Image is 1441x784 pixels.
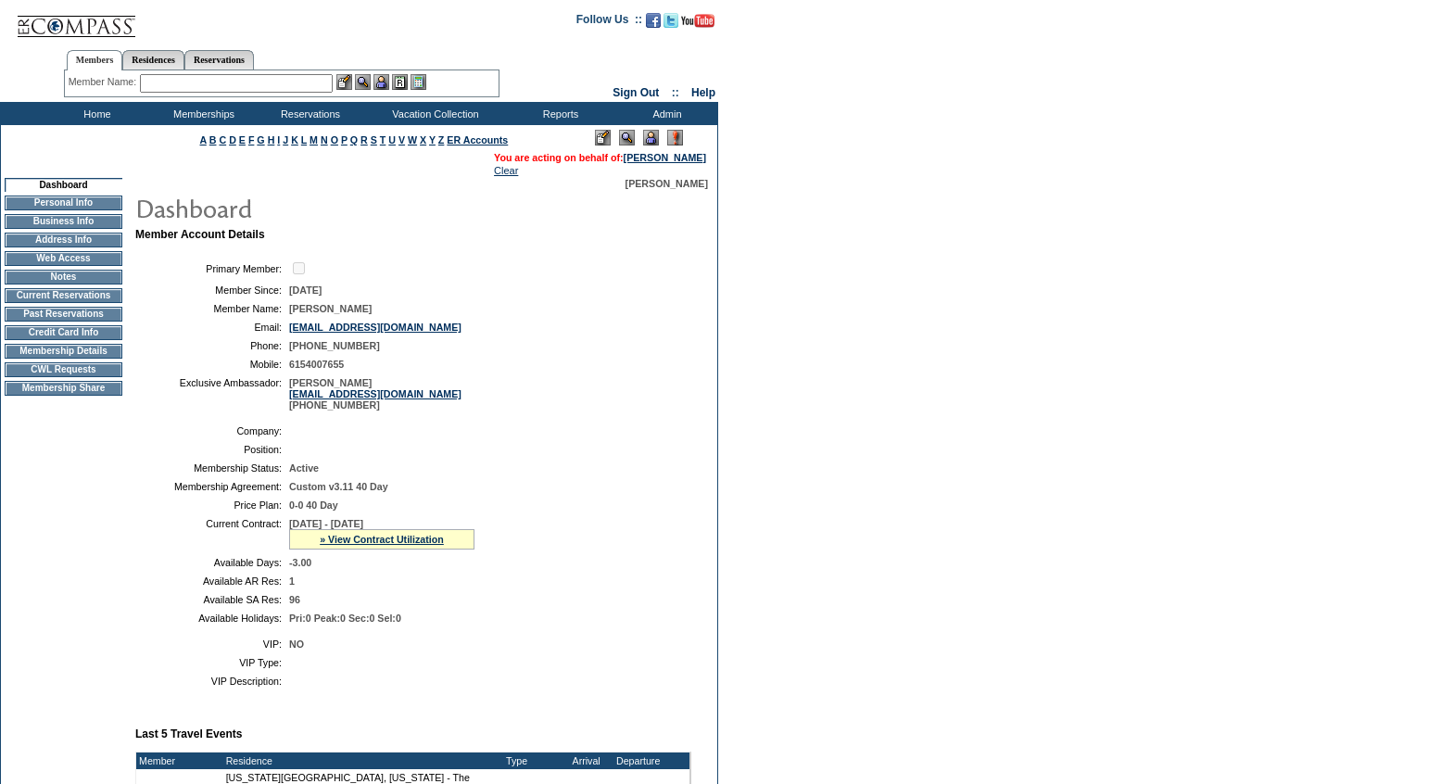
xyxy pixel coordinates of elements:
span: 96 [289,594,300,605]
td: Departure [613,752,664,769]
td: Position: [143,444,282,455]
td: Memberships [148,102,255,125]
td: Membership Status: [143,462,282,474]
img: Subscribe to our YouTube Channel [681,14,714,28]
a: Q [350,134,358,145]
a: N [321,134,328,145]
img: Log Concern/Member Elevation [667,130,683,145]
td: Mobile: [143,359,282,370]
td: Reservations [255,102,361,125]
td: Available Days: [143,557,282,568]
img: Follow us on Twitter [664,13,678,28]
td: Home [42,102,148,125]
a: Residences [122,50,184,70]
td: Business Info [5,214,122,229]
td: CWL Requests [5,362,122,377]
a: E [239,134,246,145]
span: 1 [289,575,295,587]
td: Membership Agreement: [143,481,282,492]
a: O [331,134,338,145]
a: Reservations [184,50,254,70]
span: [DATE] - [DATE] [289,518,363,529]
a: X [420,134,426,145]
a: I [277,134,280,145]
a: [EMAIL_ADDRESS][DOMAIN_NAME] [289,388,461,399]
span: [DATE] [289,285,322,296]
td: Follow Us :: [576,11,642,33]
img: View [355,74,371,90]
td: VIP: [143,639,282,650]
td: Dashboard [5,178,122,192]
a: M [310,134,318,145]
td: Address Info [5,233,122,247]
b: Last 5 Travel Events [135,727,242,740]
td: Available SA Res: [143,594,282,605]
td: Primary Member: [143,259,282,277]
a: » View Contract Utilization [320,534,444,545]
a: K [291,134,298,145]
td: Past Reservations [5,307,122,322]
span: 0-0 40 Day [289,499,338,511]
a: F [248,134,255,145]
span: [PERSON_NAME] [PHONE_NUMBER] [289,377,461,411]
img: Edit Mode [595,130,611,145]
a: Become our fan on Facebook [646,19,661,30]
img: Impersonate [643,130,659,145]
img: b_edit.gif [336,74,352,90]
td: Reports [505,102,612,125]
span: [PHONE_NUMBER] [289,340,380,351]
img: Reservations [392,74,408,90]
img: pgTtlDashboard.gif [134,189,505,226]
a: Clear [494,165,518,176]
a: Members [67,50,123,70]
span: [PERSON_NAME] [289,303,372,314]
td: Vacation Collection [361,102,505,125]
a: G [257,134,264,145]
div: Member Name: [69,74,140,90]
td: Available AR Res: [143,575,282,587]
span: NO [289,639,304,650]
td: Member [136,752,223,769]
span: 6154007655 [289,359,344,370]
img: View Mode [619,130,635,145]
a: H [268,134,275,145]
a: Help [691,86,715,99]
span: :: [672,86,679,99]
td: Personal Info [5,196,122,210]
td: Member Since: [143,285,282,296]
td: Exclusive Ambassador: [143,377,282,411]
span: You are acting on behalf of: [494,152,706,163]
b: Member Account Details [135,228,265,241]
a: Sign Out [613,86,659,99]
a: W [408,134,417,145]
td: Residence [223,752,503,769]
span: Pri:0 Peak:0 Sec:0 Sel:0 [289,613,401,624]
td: Company: [143,425,282,436]
a: D [229,134,236,145]
a: [EMAIL_ADDRESS][DOMAIN_NAME] [289,322,461,333]
span: [PERSON_NAME] [626,178,708,189]
td: Web Access [5,251,122,266]
span: -3.00 [289,557,311,568]
span: Custom v3.11 40 Day [289,481,388,492]
a: L [301,134,307,145]
td: Phone: [143,340,282,351]
a: P [341,134,348,145]
td: Current Contract: [143,518,282,550]
a: Subscribe to our YouTube Channel [681,19,714,30]
img: b_calculator.gif [411,74,426,90]
a: C [219,134,226,145]
td: Available Holidays: [143,613,282,624]
a: [PERSON_NAME] [624,152,706,163]
td: Current Reservations [5,288,122,303]
td: Credit Card Info [5,325,122,340]
a: U [388,134,396,145]
a: Y [429,134,436,145]
a: V [398,134,405,145]
a: T [380,134,386,145]
td: Membership Details [5,344,122,359]
a: S [371,134,377,145]
a: Follow us on Twitter [664,19,678,30]
img: Become our fan on Facebook [646,13,661,28]
a: A [200,134,207,145]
